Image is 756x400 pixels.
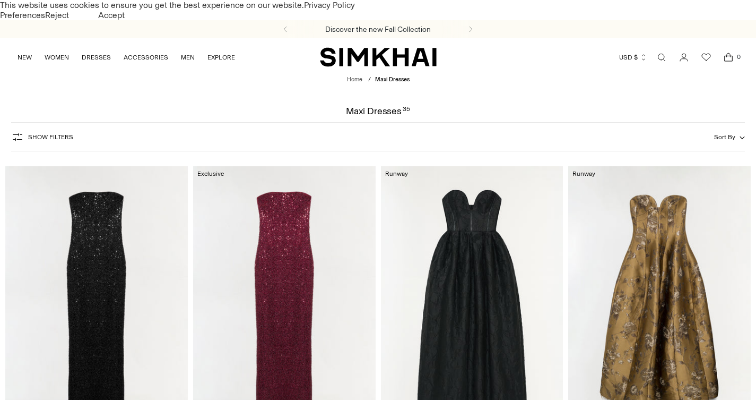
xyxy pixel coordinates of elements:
[347,76,410,83] nav: breadcrumbs
[696,47,717,68] a: Wishlist
[325,25,431,34] a: Discover the new Fall Collection
[734,52,743,62] span: 0
[718,47,739,68] a: Open cart modal
[403,106,410,116] div: 35
[368,76,371,83] div: /
[82,46,111,69] a: DRESSES
[69,10,154,20] button: Accept
[651,47,672,68] a: Open search modal
[714,133,735,141] span: Sort By
[619,46,647,69] button: USD $
[346,106,410,116] h1: Maxi Dresses
[124,46,168,69] a: ACCESSORIES
[320,47,437,67] a: SIMKHAI
[207,46,235,69] a: EXPLORE
[11,129,73,146] button: Show Filters
[714,131,745,143] button: Sort By
[45,46,69,69] a: WOMEN
[45,10,69,20] button: Reject
[673,47,694,68] a: Go to the account page
[28,133,73,141] span: Show Filters
[181,46,195,69] a: MEN
[347,76,362,83] a: Home
[375,76,410,83] span: Maxi Dresses
[18,46,32,69] a: NEW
